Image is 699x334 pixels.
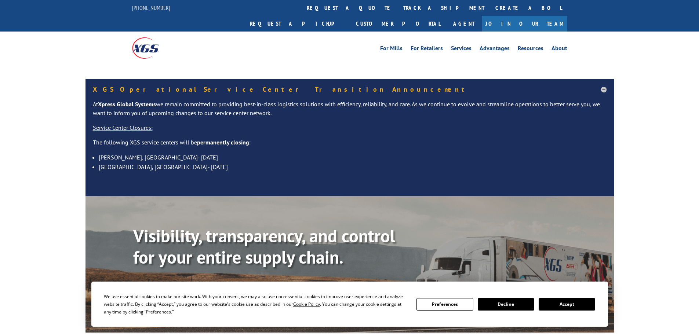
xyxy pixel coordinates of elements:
[350,16,446,32] a: Customer Portal
[93,86,607,93] h5: XGS Operational Service Center Transition Announcement
[132,4,170,11] a: [PHONE_NUMBER]
[93,124,153,131] u: Service Center Closures:
[446,16,482,32] a: Agent
[480,45,510,54] a: Advantages
[133,224,395,268] b: Visibility, transparency, and control for your entire supply chain.
[104,293,408,316] div: We use essential cookies to make our site work. With your consent, we may also use non-essential ...
[93,138,607,153] p: The following XGS service centers will be :
[539,298,595,311] button: Accept
[478,298,534,311] button: Decline
[93,100,607,124] p: At we remain committed to providing best-in-class logistics solutions with efficiency, reliabilit...
[380,45,403,54] a: For Mills
[451,45,472,54] a: Services
[99,162,607,172] li: [GEOGRAPHIC_DATA], [GEOGRAPHIC_DATA]- [DATE]
[293,301,320,307] span: Cookie Policy
[197,139,249,146] strong: permanently closing
[416,298,473,311] button: Preferences
[551,45,567,54] a: About
[98,100,156,108] strong: Xpress Global Systems
[482,16,567,32] a: Join Our Team
[146,309,171,315] span: Preferences
[91,282,608,327] div: Cookie Consent Prompt
[518,45,543,54] a: Resources
[411,45,443,54] a: For Retailers
[99,153,607,162] li: [PERSON_NAME], [GEOGRAPHIC_DATA]- [DATE]
[244,16,350,32] a: Request a pickup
